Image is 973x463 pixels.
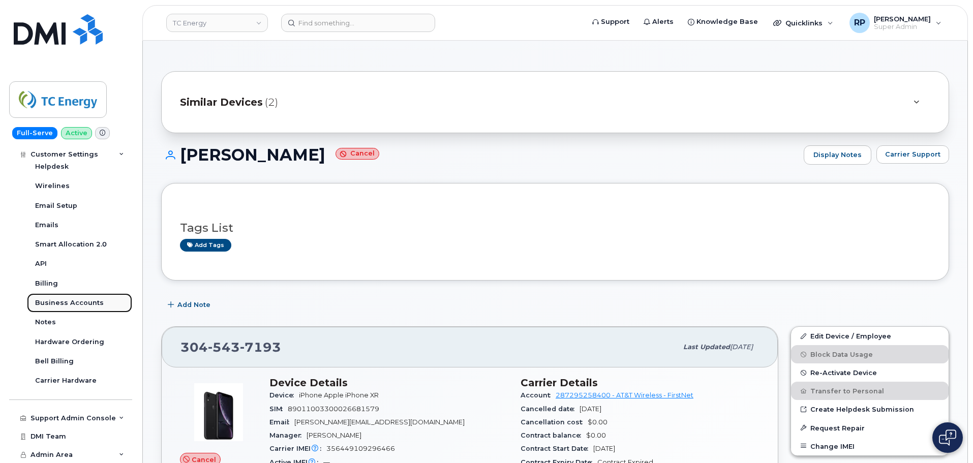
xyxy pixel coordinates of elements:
span: SIM [269,405,288,413]
span: Last updated [683,343,730,351]
a: Add tags [180,239,231,252]
button: Add Note [161,296,219,314]
span: $0.00 [588,418,607,426]
span: [DATE] [730,343,753,351]
span: Re-Activate Device [810,369,877,377]
span: Contract balance [521,431,586,439]
h1: [PERSON_NAME] [161,146,799,164]
span: Manager [269,431,307,439]
a: Create Helpdesk Submission [791,400,949,418]
span: Carrier IMEI [269,445,326,452]
a: Display Notes [804,145,871,165]
small: Cancel [336,148,379,160]
span: 304 [180,339,281,355]
span: Account [521,391,556,399]
span: Email [269,418,294,426]
span: Device [269,391,299,399]
a: Edit Device / Employee [791,327,949,345]
span: Cancellation cost [521,418,588,426]
button: Block Data Usage [791,345,949,363]
h3: Device Details [269,377,508,389]
button: Transfer to Personal [791,382,949,400]
button: Carrier Support [876,145,949,164]
a: 287295258400 - AT&T Wireless - FirstNet [556,391,693,399]
button: Request Repair [791,419,949,437]
span: $0.00 [586,431,606,439]
span: (2) [265,95,278,110]
span: Contract Start Date [521,445,593,452]
h3: Carrier Details [521,377,759,389]
button: Change IMEI [791,437,949,455]
span: 89011003300026681579 [288,405,379,413]
span: 543 [208,339,240,355]
span: 356449109296466 [326,445,395,452]
span: Cancelled date [521,405,580,413]
button: Re-Activate Device [791,363,949,382]
span: [PERSON_NAME][EMAIL_ADDRESS][DOMAIN_NAME] [294,418,465,426]
h3: Tags List [180,222,930,234]
span: Similar Devices [180,95,263,110]
span: Carrier Support [885,149,940,159]
span: [DATE] [580,405,601,413]
span: iPhone Apple iPhone XR [299,391,379,399]
span: [DATE] [593,445,615,452]
span: Add Note [177,300,210,310]
img: Open chat [939,429,956,446]
span: [PERSON_NAME] [307,431,361,439]
img: image20231002-3703462-1qb80zy.jpeg [188,382,249,443]
span: 7193 [240,339,281,355]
